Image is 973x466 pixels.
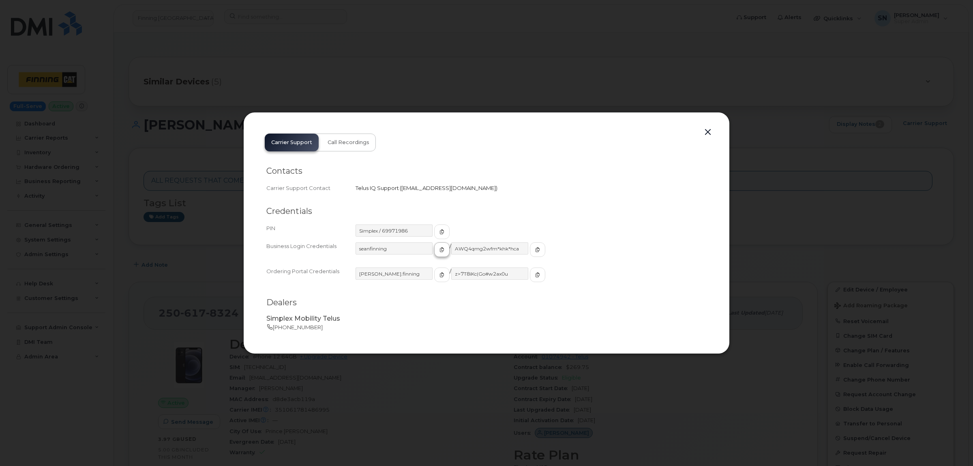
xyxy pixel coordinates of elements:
h2: Contacts [266,166,707,176]
span: Telus IQ Support [356,185,399,191]
span: [EMAIL_ADDRESS][DOMAIN_NAME] [401,185,496,191]
p: [PHONE_NUMBER] [266,324,707,331]
div: Business Login Credentials [266,242,356,264]
span: Call Recordings [328,139,369,146]
button: copy to clipboard [530,268,545,282]
div: Carrier Support Contact [266,184,356,192]
button: copy to clipboard [530,242,545,257]
div: Ordering Portal Credentials [266,268,356,289]
button: copy to clipboard [434,268,450,282]
div: / [356,268,707,289]
p: Simplex Mobility Telus [266,314,707,324]
h2: Dealers [266,298,707,308]
h2: Credentials [266,206,707,216]
button: copy to clipboard [434,224,450,239]
button: copy to clipboard [434,242,450,257]
div: PIN [266,224,356,239]
div: / [356,242,707,264]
